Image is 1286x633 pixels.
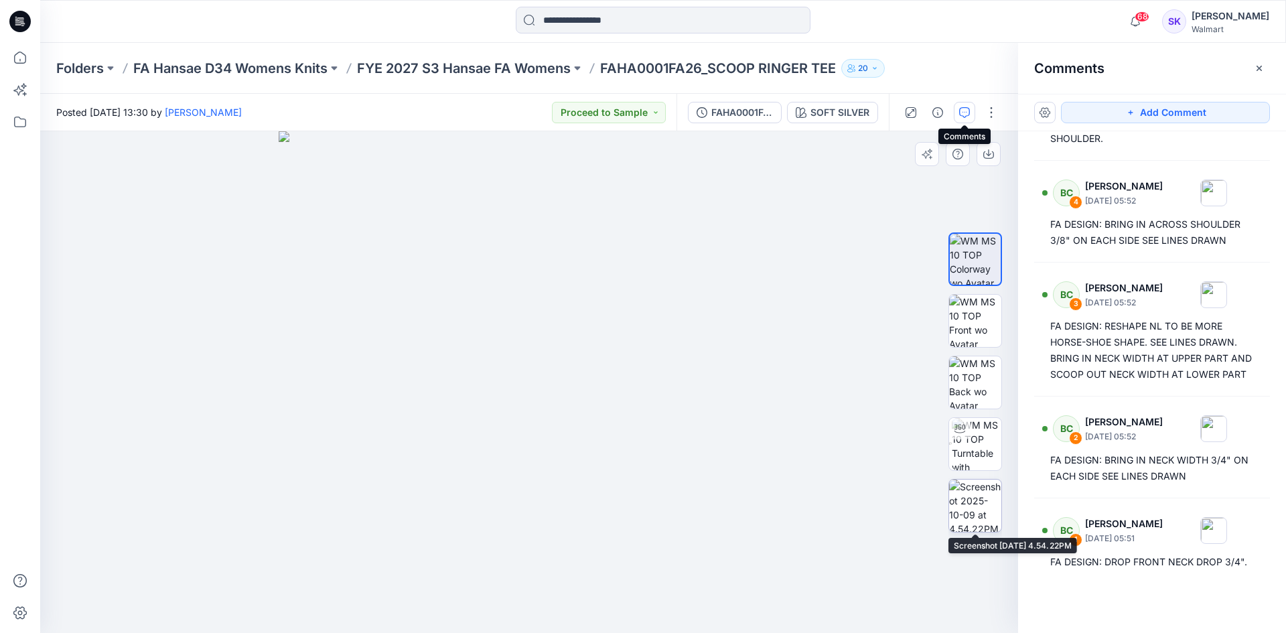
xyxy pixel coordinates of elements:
p: [DATE] 05:51 [1085,532,1163,545]
p: [DATE] 05:52 [1085,194,1163,208]
div: SK [1162,9,1186,33]
div: FAHA0001FA26_SCOOP RINGER TEE [711,105,773,120]
img: eyJhbGciOiJIUzI1NiIsImtpZCI6IjAiLCJzbHQiOiJzZXMiLCJ0eXAiOiJKV1QifQ.eyJkYXRhIjp7InR5cGUiOiJzdG9yYW... [279,131,780,633]
a: FA Hansae D34 Womens Knits [133,59,328,78]
span: 68 [1135,11,1149,22]
div: BC [1053,180,1080,206]
div: BC [1053,281,1080,308]
div: FA DESIGN: BRING IN NECK WIDTH 3/4" ON EACH SIDE SEE LINES DRAWN [1050,452,1254,484]
a: Folders [56,59,104,78]
p: [PERSON_NAME] [1085,280,1163,296]
img: Screenshot 2025-10-09 at 4.54.22PM [949,480,1001,532]
button: Details [927,102,948,123]
a: FYE 2027 S3 Hansae FA Womens [357,59,571,78]
p: [DATE] 05:52 [1085,296,1163,309]
div: FA DESIGN: BRING IN ACROSS SHOULDER 3/8" ON EACH SIDE SEE LINES DRAWN [1050,216,1254,249]
button: 20 [841,59,885,78]
p: [PERSON_NAME] [1085,516,1163,532]
div: FA DESIGN: RESHAPE NL TO BE MORE HORSE-SHOE SHAPE. SEE LINES DRAWN. BRING IN NECK WIDTH AT UPPER ... [1050,318,1254,382]
div: 4 [1069,196,1082,209]
p: [PERSON_NAME] [1085,178,1163,194]
p: [PERSON_NAME] [1085,414,1163,430]
div: 1 [1069,533,1082,547]
div: 3 [1069,297,1082,311]
p: [DATE] 05:52 [1085,430,1163,443]
div: Walmart [1192,24,1269,34]
div: SOFT SILVER [810,105,869,120]
img: WM MS 10 TOP Colorway wo Avatar [950,234,1001,285]
button: Add Comment [1061,102,1270,123]
button: SOFT SILVER [787,102,878,123]
span: Posted [DATE] 13:30 by [56,105,242,119]
p: FAHA0001FA26_SCOOP RINGER TEE [600,59,836,78]
img: WM MS 10 TOP Back wo Avatar [949,356,1001,409]
img: WM MS 10 TOP Turntable with Avatar [952,418,1001,470]
img: WM MS 10 TOP Front wo Avatar [949,295,1001,347]
div: BC [1053,517,1080,544]
p: 20 [858,61,868,76]
div: BC [1053,415,1080,442]
div: FA DESIGN: DROP FRONT NECK DROP 3/4". [1050,554,1254,570]
div: [PERSON_NAME] [1192,8,1269,24]
a: [PERSON_NAME] [165,107,242,118]
button: FAHA0001FA26_SCOOP RINGER TEE [688,102,782,123]
div: 2 [1069,431,1082,445]
h2: Comments [1034,60,1104,76]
